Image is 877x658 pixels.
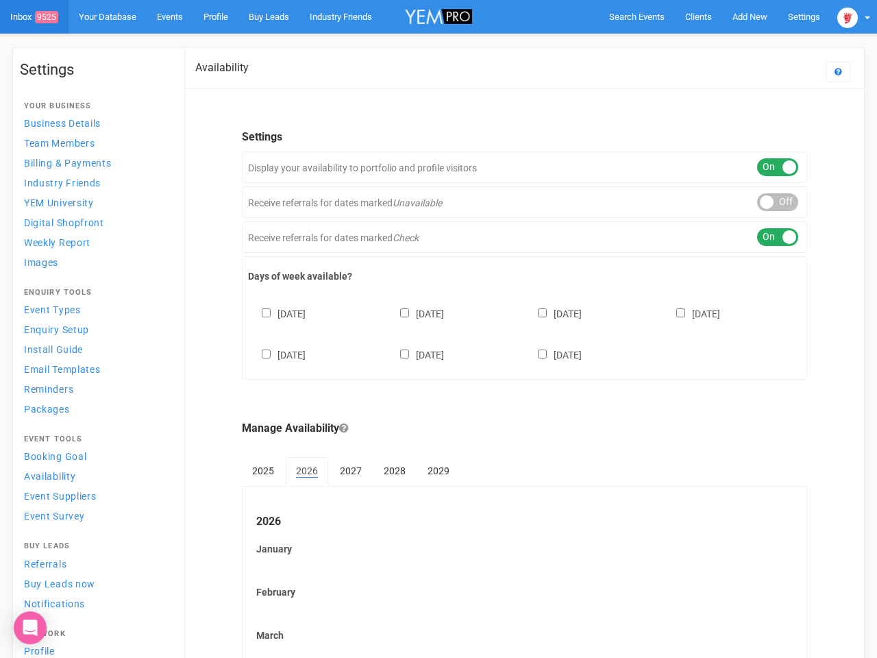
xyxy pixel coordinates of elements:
[262,308,271,317] input: [DATE]
[256,514,793,530] legend: 2026
[609,12,665,22] span: Search Events
[400,350,409,358] input: [DATE]
[242,186,807,218] div: Receive referrals for dates marked
[20,574,171,593] a: Buy Leads now
[393,197,442,208] em: Unavailable
[24,257,58,268] span: Images
[24,344,83,355] span: Install Guide
[20,380,171,398] a: Reminders
[20,320,171,339] a: Enquiry Setup
[24,542,166,550] h4: Buy Leads
[20,173,171,192] a: Industry Friends
[524,347,582,362] label: [DATE]
[242,421,807,437] legend: Manage Availability
[195,62,249,74] h2: Availability
[24,630,166,638] h4: Network
[256,629,793,642] label: March
[20,114,171,132] a: Business Details
[24,197,94,208] span: YEM University
[20,300,171,319] a: Event Types
[400,308,409,317] input: [DATE]
[256,542,793,556] label: January
[417,457,460,485] a: 2029
[20,400,171,418] a: Packages
[20,154,171,172] a: Billing & Payments
[538,308,547,317] input: [DATE]
[20,447,171,465] a: Booking Goal
[24,158,112,169] span: Billing & Payments
[20,233,171,252] a: Weekly Report
[20,62,171,78] h1: Settings
[24,435,166,443] h4: Event Tools
[20,467,171,485] a: Availability
[538,350,547,358] input: [DATE]
[20,340,171,358] a: Install Guide
[262,350,271,358] input: [DATE]
[386,347,444,362] label: [DATE]
[242,457,284,485] a: 2025
[24,138,95,149] span: Team Members
[20,360,171,378] a: Email Templates
[676,308,685,317] input: [DATE]
[242,221,807,253] div: Receive referrals for dates marked
[24,217,104,228] span: Digital Shopfront
[330,457,372,485] a: 2027
[248,269,801,283] label: Days of week available?
[24,364,101,375] span: Email Templates
[393,232,419,243] em: Check
[24,404,70,415] span: Packages
[24,598,85,609] span: Notifications
[24,491,97,502] span: Event Suppliers
[14,611,47,644] div: Open Intercom Messenger
[256,585,793,599] label: February
[24,289,166,297] h4: Enquiry Tools
[24,384,73,395] span: Reminders
[24,237,90,248] span: Weekly Report
[373,457,416,485] a: 2028
[24,304,81,315] span: Event Types
[524,306,582,321] label: [DATE]
[35,11,58,23] span: 9525
[837,8,858,28] img: open-uri20250107-2-1pbi2ie
[20,507,171,525] a: Event Survey
[20,487,171,505] a: Event Suppliers
[24,118,101,129] span: Business Details
[663,306,720,321] label: [DATE]
[386,306,444,321] label: [DATE]
[20,193,171,212] a: YEM University
[24,451,86,462] span: Booking Goal
[20,594,171,613] a: Notifications
[248,306,306,321] label: [DATE]
[20,555,171,573] a: Referrals
[242,130,807,145] legend: Settings
[24,511,84,522] span: Event Survey
[685,12,712,22] span: Clients
[20,213,171,232] a: Digital Shopfront
[24,471,75,482] span: Availability
[20,134,171,152] a: Team Members
[732,12,767,22] span: Add New
[248,347,306,362] label: [DATE]
[24,324,89,335] span: Enquiry Setup
[242,151,807,183] div: Display your availability to portfolio and profile visitors
[20,253,171,271] a: Images
[24,102,166,110] h4: Your Business
[286,457,328,486] a: 2026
